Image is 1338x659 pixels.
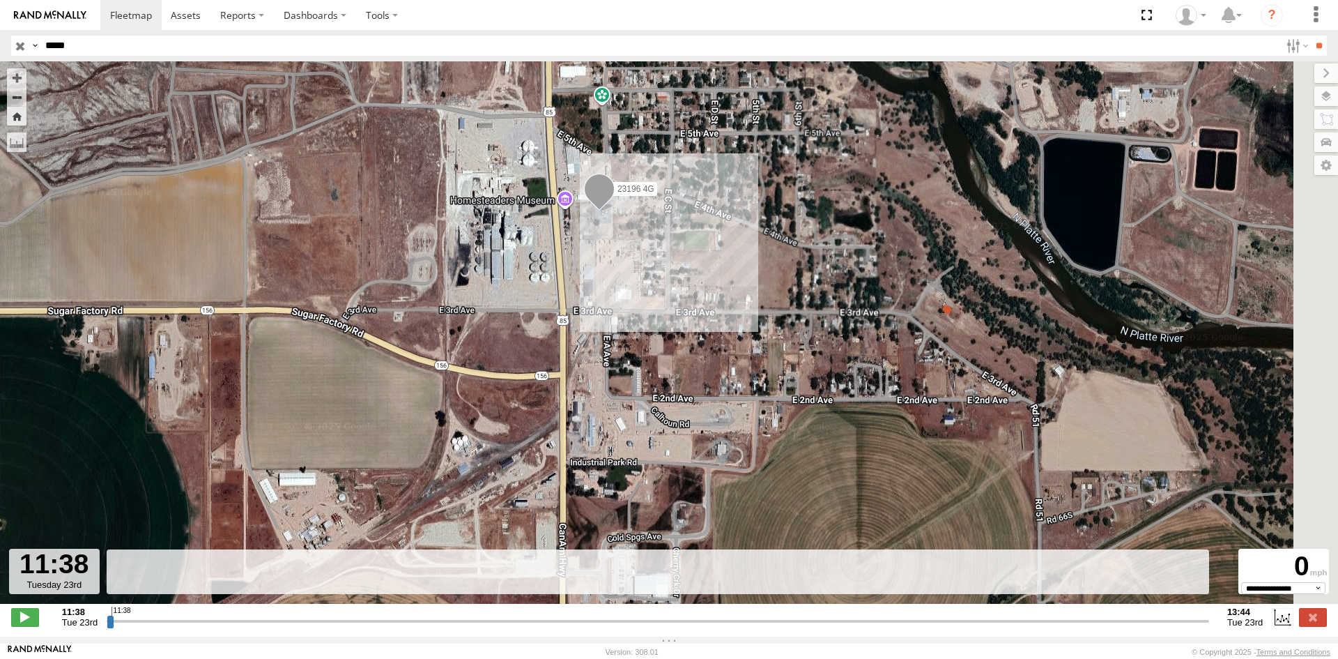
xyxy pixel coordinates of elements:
span: 11:38 [111,607,131,618]
strong: 11:38 [62,607,98,617]
div: 0 [1240,551,1327,582]
label: Map Settings [1314,156,1338,175]
label: Search Filter Options [1281,36,1311,56]
a: Terms and Conditions [1256,648,1330,656]
button: Zoom in [7,68,26,87]
button: Zoom Home [7,107,26,126]
span: 23196 4G [617,184,654,194]
a: Visit our Website [8,645,72,659]
span: Tue 23rd Sep 2025 [1227,617,1263,628]
strong: 13:44 [1227,607,1263,617]
i: ? [1261,4,1283,26]
label: Close [1299,608,1327,626]
div: Version: 308.01 [606,648,659,656]
label: Measure [7,132,26,152]
img: rand-logo.svg [14,10,86,20]
label: Search Query [29,36,40,56]
button: Zoom out [7,87,26,107]
div: Puma Singh [1171,5,1211,26]
label: Play/Stop [11,608,39,626]
span: Tue 23rd Sep 2025 [62,617,98,628]
div: © Copyright 2025 - [1192,648,1330,656]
